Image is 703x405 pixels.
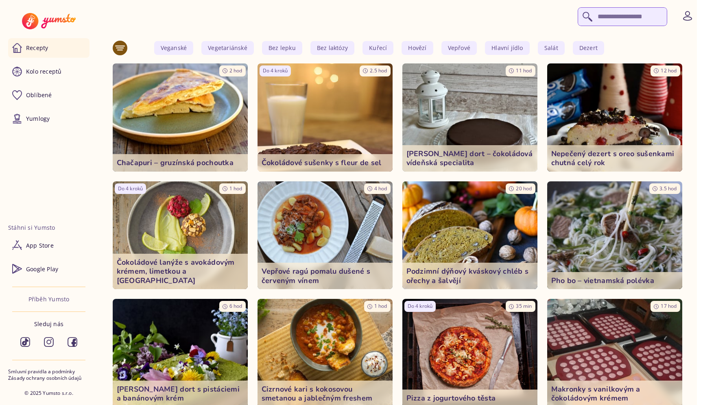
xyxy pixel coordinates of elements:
p: Čokoládové lanýže s avokádovým krémem, limetkou a [GEOGRAPHIC_DATA] [117,258,244,285]
yumsto-tag: Salát [538,41,565,55]
span: 20 hod [516,185,532,192]
span: 12 hod [661,67,677,74]
a: undefined3.5 hodPho bo – vietnamská polévka [547,181,682,290]
span: 4 hod [374,185,387,192]
a: Yumlogy [8,109,90,128]
p: Pizza z jogurtového těsta [406,394,533,403]
img: undefined [258,181,393,290]
img: undefined [547,181,682,290]
span: 35 min [516,303,532,309]
a: undefined2 hodChačapuri – gruzínská pochoutka [113,63,248,172]
yumsto-tag: Veganské [154,41,194,55]
p: Pho bo – vietnamská polévka [551,276,678,285]
yumsto-tag: Bez lepku [262,41,302,55]
yumsto-tag: Hlavní jídlo [485,41,530,55]
p: [PERSON_NAME] dort s pistáciemi a banánovým krém [117,385,244,403]
p: Chačapuri – gruzínská pochoutka [117,158,244,168]
span: 17 hod [661,303,677,309]
p: Cizrnové kari s kokosovou smetanou a jablečným freshem [262,385,389,403]
span: 3.5 hod [659,185,677,192]
img: undefined [402,181,537,290]
p: Do 4 kroků [408,303,433,310]
yumsto-tag: Kuřecí [362,41,393,55]
img: undefined [113,63,248,172]
li: Stáhni si Yumsto [8,224,90,232]
p: Recepty [26,44,48,52]
span: 1 hod [229,185,242,192]
yumsto-tag: Vepřové [441,41,477,55]
yumsto-tag: Dezert [573,41,604,55]
p: App Store [26,242,54,250]
a: Oblíbené [8,85,90,105]
a: App Store [8,235,90,255]
p: Čokoládové sušenky s fleur de sel [262,158,389,168]
a: Příběh Yumsto [28,295,70,303]
a: undefinedDo 4 kroků1 hodČokoládové lanýže s avokádovým krémem, limetkou a [GEOGRAPHIC_DATA] [113,181,248,290]
img: undefined [402,63,537,172]
img: undefined [547,63,682,172]
yumsto-tag: Bez laktózy [310,41,354,55]
a: undefined12 hodNepečený dezert s oreo sušenkami chutná celý rok [547,63,682,172]
a: Recepty [8,38,90,58]
a: undefinedDo 4 kroků2.5 hodČokoládové sušenky s fleur de sel [258,63,393,172]
p: Oblíbené [26,91,52,99]
yumsto-tag: Vegetariánské [201,41,254,55]
span: 2.5 hod [370,67,387,74]
p: Do 4 kroků [263,67,288,74]
p: Do 4 kroků [118,185,143,192]
span: 1 hod [374,303,387,309]
yumsto-tag: Hovězí [402,41,433,55]
p: [PERSON_NAME] dort – čokoládová vídeňská specialita [406,149,533,168]
span: 2 hod [229,67,242,74]
p: Podzimní dýňový kváskový chléb s ořechy a šalvějí [406,267,533,285]
img: undefined [113,181,248,290]
a: undefined20 hodPodzimní dýňový kváskový chléb s ořechy a šalvějí [402,181,537,290]
p: Makronky s vanilkovým a čokoládovým krémem [551,385,678,403]
p: © 2025 Yumsto s.r.o. [24,390,73,397]
a: undefined11 hod[PERSON_NAME] dort – čokoládová vídeňská specialita [402,63,537,172]
a: Kolo receptů [8,62,90,81]
p: Google Play [26,265,58,273]
img: Yumsto logo [22,13,75,29]
a: Google Play [8,259,90,279]
p: Sleduj nás [34,320,63,328]
p: Nepečený dezert s oreo sušenkami chutná celý rok [551,149,678,168]
img: undefined [258,63,393,172]
p: Vepřové ragú pomalu dušené s červeným vínem [262,267,389,285]
a: Zásady ochrany osobních údajů [8,375,90,382]
p: Yumlogy [26,115,50,123]
a: Smluvní pravidla a podmínky [8,368,90,375]
span: 11 hod [516,67,532,74]
p: Kolo receptů [26,67,62,76]
a: undefined4 hodVepřové ragú pomalu dušené s červeným vínem [258,181,393,290]
span: 6 hod [229,303,242,309]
